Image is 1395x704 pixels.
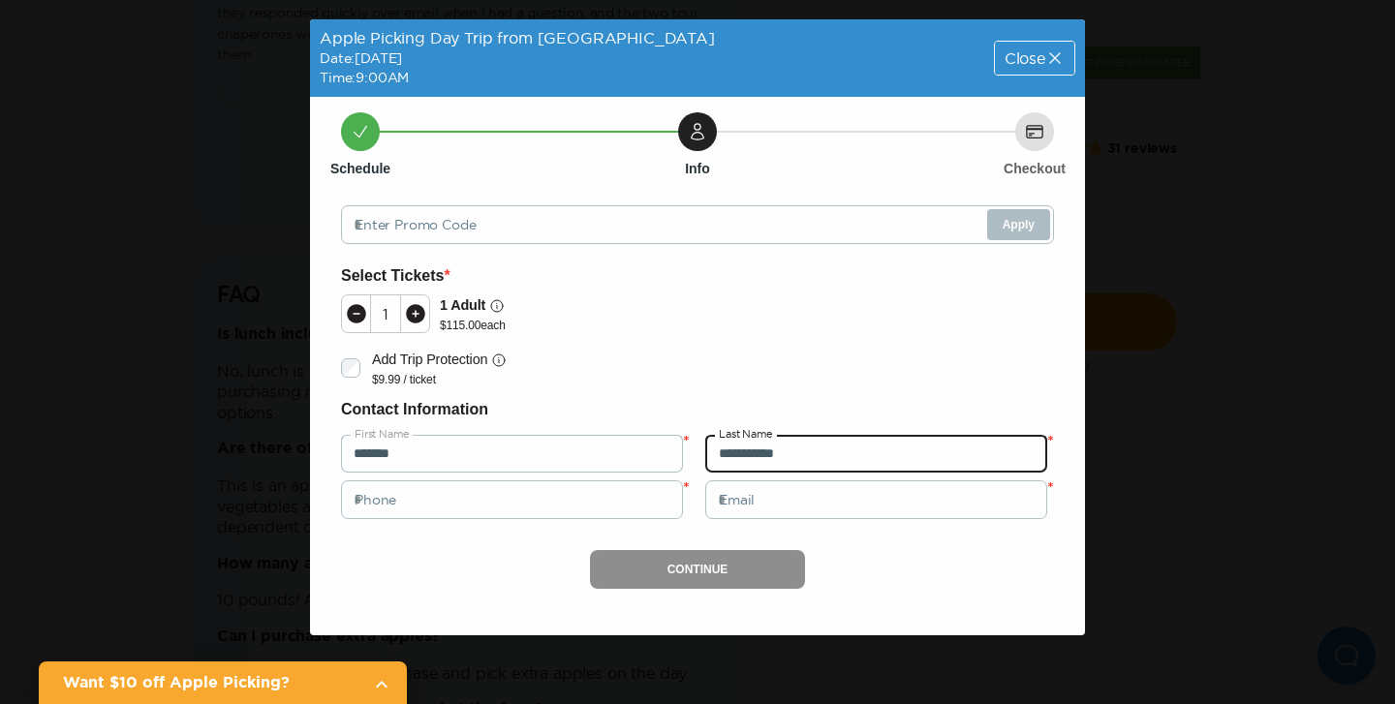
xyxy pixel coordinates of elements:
span: Apple Picking Day Trip from [GEOGRAPHIC_DATA] [320,29,715,46]
a: Want $10 off Apple Picking? [39,661,407,704]
h6: Info [685,159,710,178]
p: Add Trip Protection [372,349,487,371]
h2: Want $10 off Apple Picking? [63,671,358,694]
span: Close [1005,50,1045,66]
span: Time: 9:00AM [320,70,409,85]
p: $ 115.00 each [440,318,506,333]
h6: Select Tickets [341,263,1054,289]
span: Date: [DATE] [320,50,402,66]
h6: Contact Information [341,397,1054,422]
h6: Checkout [1004,159,1066,178]
p: 1 Adult [440,294,485,317]
p: $9.99 / ticket [372,372,507,387]
div: 1 [371,306,400,321]
h6: Schedule [330,159,390,178]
